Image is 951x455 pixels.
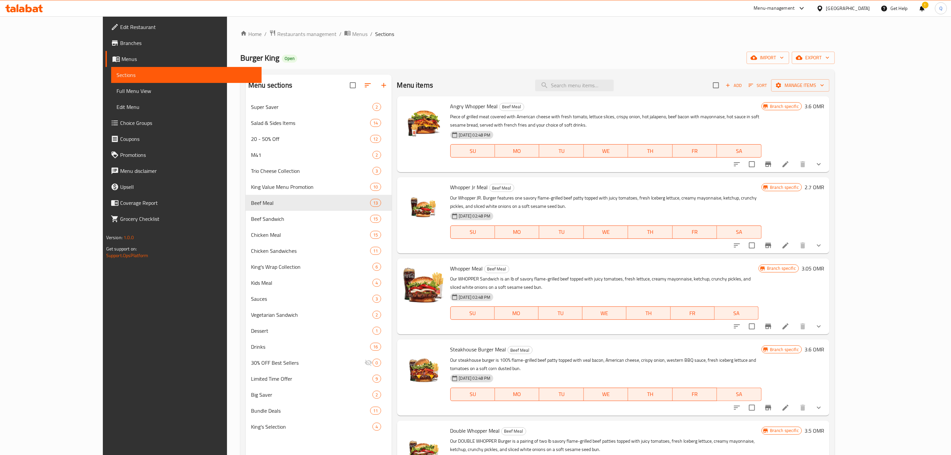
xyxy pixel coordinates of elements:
button: Branch-specific-item [760,156,776,172]
h6: 3.6 OMR [805,102,824,111]
button: TU [539,226,584,239]
span: Branch specific [767,103,802,110]
button: delete [795,237,811,253]
span: Beef Meal [502,427,526,435]
a: Grocery Checklist [106,211,262,227]
span: 14 [370,120,380,126]
a: Branches [106,35,262,51]
span: 16 [370,344,380,350]
span: Promotions [120,151,256,159]
div: items [370,119,381,127]
div: King Value Menu Promotion [251,183,370,191]
span: Q [939,5,942,12]
span: Sections [117,71,256,79]
span: Beef Meal [490,184,514,192]
div: King's Selection [251,423,372,431]
button: import [747,52,789,64]
span: Whopper Meal [450,263,483,273]
span: WE [587,146,626,156]
p: Piece of grilled meat covered with American cheese with fresh tomato, lettuce slices, crispy onio... [450,113,762,129]
span: Coverage Report [120,199,256,207]
button: WE [584,226,628,239]
span: MO [497,308,536,318]
span: Full Menu View [117,87,256,95]
span: Double Whopper Meal [450,426,500,436]
span: 2 [373,312,380,318]
span: Dessert [251,327,372,335]
img: Whopper Jr Meal [402,183,445,225]
span: TH [631,146,670,156]
button: SA [717,388,762,401]
p: Our DOUBLE WHOPPER Burger is a pairing of two lb savory flame-grilled beef patties topped with ju... [450,437,762,454]
button: SA [717,226,762,239]
div: 20 - 50% Off12 [246,131,392,147]
span: 2 [373,152,380,158]
h2: Menu items [397,80,433,90]
span: MO [498,227,537,237]
button: sort-choices [729,318,745,334]
div: Vegetarian Sandwich2 [246,307,392,323]
button: SU [450,144,495,158]
div: King Value Menu Promotion10 [246,179,392,195]
h6: 3.5 OMR [805,426,824,435]
span: 2 [373,104,380,110]
div: items [370,183,381,191]
div: Beef Meal [484,265,509,273]
span: 3 [373,168,380,174]
div: Beef Meal [501,427,526,435]
span: Edit Restaurant [120,23,256,31]
span: Upsell [120,183,256,191]
a: Menus [106,51,262,67]
span: Manage items [777,81,824,90]
span: TH [631,227,670,237]
div: 30% OFF Best Sellers0 [246,355,392,371]
span: Beef Sandwich [251,215,370,223]
span: 10 [370,184,380,190]
span: 0 [373,360,380,366]
span: Whopper Jr Meal [450,182,488,192]
input: search [535,80,614,91]
span: Branch specific [767,346,802,353]
div: Beef Meal [499,103,524,111]
h6: 2.7 OMR [805,183,824,192]
a: Coverage Report [106,195,262,211]
span: Sort items [744,80,771,91]
div: items [372,279,381,287]
button: MO [495,226,540,239]
button: WE [584,144,628,158]
button: FR [673,144,717,158]
div: items [370,135,381,143]
div: Beef Meal [508,346,533,354]
span: Sort sections [360,77,376,93]
div: items [372,359,381,367]
div: Trio Cheese Collection3 [246,163,392,179]
button: FR [673,388,717,401]
span: FR [673,308,712,318]
button: WE [584,388,628,401]
span: 11 [370,408,380,414]
span: TH [629,308,668,318]
span: 2 [373,392,380,398]
svg: Show Choices [815,322,823,330]
span: Limited Time Offer [251,375,372,383]
button: Branch-specific-item [760,318,776,334]
nav: Menu sections [246,96,392,437]
span: Sort [749,82,767,89]
span: [DATE] 02:48 PM [456,375,493,381]
div: Open [282,55,297,63]
button: show more [811,318,827,334]
span: Beef Meal [485,265,509,273]
button: FR [671,306,715,320]
div: Salad & Sides Items14 [246,115,392,131]
div: King's Selection4 [246,419,392,435]
div: Big Saver [251,391,372,399]
span: Beef Meal [500,103,524,111]
li: / [339,30,342,38]
span: 15 [370,216,380,222]
span: Choice Groups [120,119,256,127]
span: export [797,54,830,62]
div: items [372,391,381,399]
span: 30% OFF Best Sellers [251,359,364,367]
span: 12 [370,136,380,142]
